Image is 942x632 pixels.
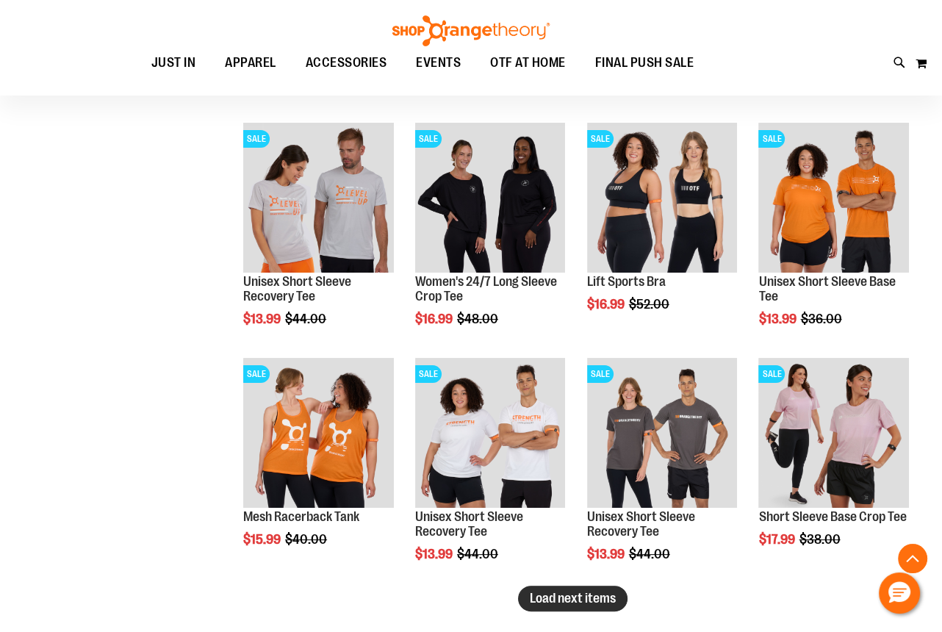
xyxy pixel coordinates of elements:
[243,312,283,326] span: $13.99
[898,544,927,573] button: Back To Top
[518,586,628,611] button: Load next items
[285,312,328,326] span: $44.00
[243,274,351,304] a: Unisex Short Sleeve Recovery Tee
[415,509,523,539] a: Unisex Short Sleeve Recovery Tee
[415,312,455,326] span: $16.99
[415,123,565,275] a: Product image for Womens 24/7 LS Crop TeeSALE
[243,365,270,383] span: SALE
[285,532,329,547] span: $40.00
[416,46,461,79] span: EVENTS
[210,46,291,80] a: APPAREL
[587,130,614,148] span: SALE
[758,123,908,273] img: Product image for Unisex Short Sleeve Base Tee
[415,123,565,273] img: Product image for Womens 24/7 LS Crop Tee
[236,351,400,584] div: product
[408,115,572,364] div: product
[587,509,695,539] a: Unisex Short Sleeve Recovery Tee
[243,123,393,275] a: Product image for Unisex Short Sleeve Recovery TeeSALE
[225,46,276,79] span: APPAREL
[629,547,672,561] span: $44.00
[415,365,442,383] span: SALE
[580,46,709,79] a: FINAL PUSH SALE
[758,358,908,510] a: Product image for Short Sleeve Base Crop TeeSALE
[306,46,387,79] span: ACCESSORIES
[243,532,283,547] span: $15.99
[530,591,616,606] span: Load next items
[758,509,906,524] a: Short Sleeve Base Crop Tee
[595,46,694,79] span: FINAL PUSH SALE
[390,15,552,46] img: Shop Orangetheory
[243,509,359,524] a: Mesh Racerback Tank
[243,123,393,273] img: Product image for Unisex Short Sleeve Recovery Tee
[758,532,797,547] span: $17.99
[457,312,500,326] span: $48.00
[401,46,475,80] a: EVENTS
[137,46,211,80] a: JUST IN
[879,572,920,614] button: Hello, have a question? Let’s chat.
[758,365,785,383] span: SALE
[580,115,744,349] div: product
[629,297,672,312] span: $52.00
[291,46,402,80] a: ACCESSORIES
[587,358,737,508] img: Product image for Unisex Short Sleeve Recovery Tee
[587,358,737,510] a: Product image for Unisex Short Sleeve Recovery TeeSALE
[587,123,737,275] a: Main view of 2024 October Lift Sports BraSALE
[758,312,798,326] span: $13.99
[415,358,565,508] img: Product image for Unisex Short Sleeve Recovery Tee
[490,46,566,79] span: OTF AT HOME
[243,358,393,508] img: Product image for Mesh Racerback Tank
[758,130,785,148] span: SALE
[751,351,916,584] div: product
[751,115,916,364] div: product
[758,123,908,275] a: Product image for Unisex Short Sleeve Base TeeSALE
[799,532,842,547] span: $38.00
[758,358,908,508] img: Product image for Short Sleeve Base Crop Tee
[415,358,565,510] a: Product image for Unisex Short Sleeve Recovery TeeSALE
[587,547,627,561] span: $13.99
[587,297,627,312] span: $16.99
[580,351,744,599] div: product
[587,274,666,289] a: Lift Sports Bra
[415,547,455,561] span: $13.99
[587,365,614,383] span: SALE
[408,351,572,599] div: product
[457,547,500,561] span: $44.00
[800,312,844,326] span: $36.00
[587,123,737,273] img: Main view of 2024 October Lift Sports Bra
[415,130,442,148] span: SALE
[243,358,393,510] a: Product image for Mesh Racerback TankSALE
[415,274,557,304] a: Women's 24/7 Long Sleeve Crop Tee
[475,46,580,80] a: OTF AT HOME
[151,46,196,79] span: JUST IN
[758,274,895,304] a: Unisex Short Sleeve Base Tee
[243,130,270,148] span: SALE
[236,115,400,364] div: product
